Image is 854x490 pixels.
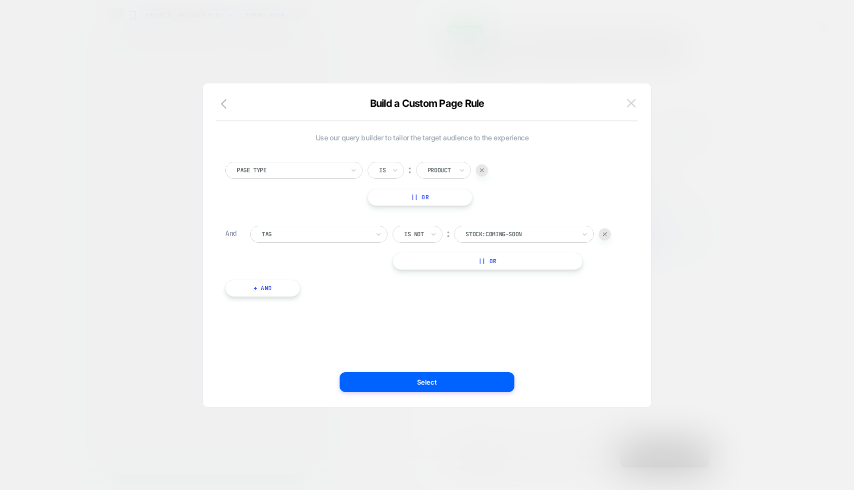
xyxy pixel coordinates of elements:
img: end [603,232,607,236]
img: close [627,99,636,107]
button: || Or [393,253,583,270]
button: || Or [368,189,472,206]
img: end [480,168,484,172]
button: Select [340,372,514,392]
div: ︰ [443,227,453,241]
span: Build a Custom Page Rule [370,97,484,109]
span: Use our query builder to tailor the target audience to the experience [225,133,619,142]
